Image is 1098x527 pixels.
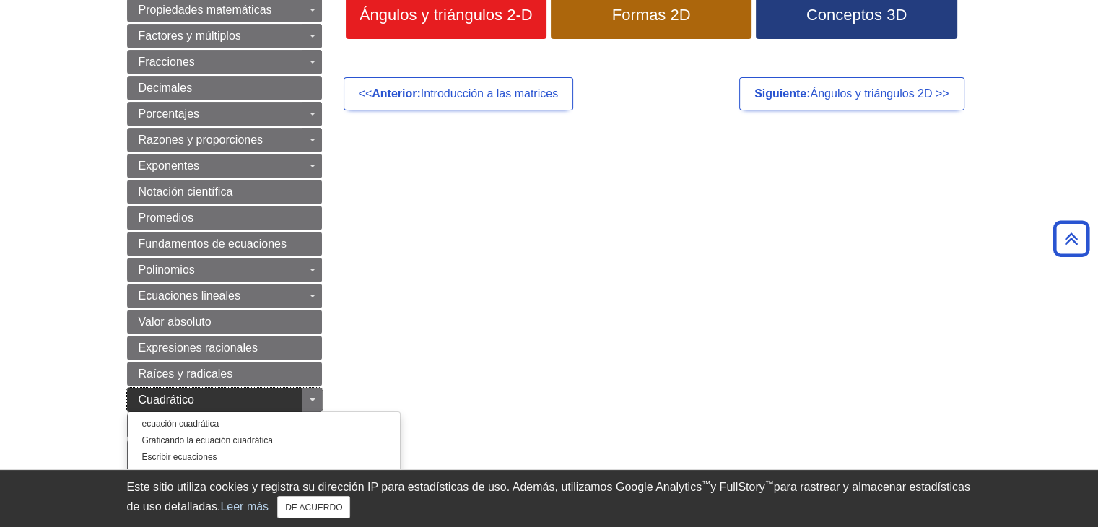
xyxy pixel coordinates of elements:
[139,367,233,380] font: Raíces y radicales
[612,6,691,24] font: Formas 2D
[285,502,342,513] font: DE ACUERDO
[127,24,322,48] a: Factores y múltiplos
[127,336,322,360] a: Expresiones racionales
[128,432,401,449] a: Graficando la ecuación cuadrática
[421,87,558,100] font: Introducción a las matrices
[754,87,810,100] font: Siguiente:
[702,479,710,489] font: ™
[127,206,322,230] a: Promedios
[1048,229,1094,248] a: Volver arriba
[127,102,322,126] a: Porcentajes
[127,76,322,100] a: Decimales
[277,496,350,518] button: Cerca
[128,466,401,482] a: Resolver la ecuación cuadrática extrayendo raíces
[139,4,272,16] font: Propiedades matemáticas
[139,341,258,354] font: Expresiones racionales
[139,30,241,42] font: Factores y múltiplos
[127,310,322,334] a: Valor absoluto
[139,108,200,120] font: Porcentajes
[139,134,263,146] font: Razones y proporciones
[128,416,401,432] a: ecuación cuadrática
[127,258,322,282] a: Polinomios
[360,6,533,24] font: Ángulos y triángulos 2-D
[139,186,233,198] font: Notación científica
[139,212,193,224] font: Promedios
[139,56,195,68] font: Fracciones
[139,315,212,328] font: Valor absoluto
[806,6,907,24] font: Conceptos 3D
[127,128,322,152] a: Razones y proporciones
[142,435,273,445] font: Graficando la ecuación cuadrática
[220,500,269,513] a: Leer más
[128,449,401,466] a: Escribir ecuaciones
[139,289,240,302] font: Ecuaciones lineales
[142,419,219,429] font: ecuación cuadrática
[810,87,949,100] font: Ángulos y triángulos 2D >>
[139,160,200,172] font: Exponentes
[359,87,372,100] font: <<
[127,284,322,308] a: Ecuaciones lineales
[127,481,702,493] font: Este sitio utiliza cookies y registra su dirección IP para estadísticas de uso. Además, utilizamo...
[139,238,287,250] font: Fundamentos de ecuaciones
[139,82,193,94] font: Decimales
[344,77,574,110] a: <<Anterior:Introducción a las matrices
[127,388,322,412] a: Cuadrático
[765,479,774,489] font: ™
[139,393,194,406] font: Cuadrático
[127,232,322,256] a: Fundamentos de ecuaciones
[710,481,765,493] font: y FullStory
[142,452,217,462] font: Escribir ecuaciones
[127,180,322,204] a: Notación científica
[127,50,322,74] a: Fracciones
[127,154,322,178] a: Exponentes
[372,87,421,100] font: Anterior:
[139,263,195,276] font: Polinomios
[739,77,964,110] a: Siguiente:Ángulos y triángulos 2D >>
[127,481,970,513] font: para rastrear y almacenar estadísticas de uso detalladas.
[127,362,322,386] a: Raíces y radicales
